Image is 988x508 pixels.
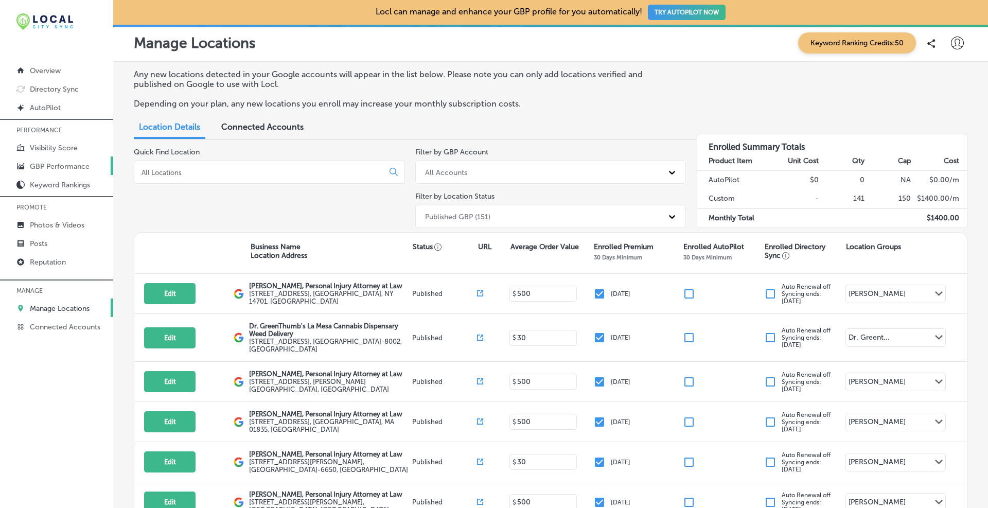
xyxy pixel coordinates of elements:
[846,242,901,251] p: Location Groups
[30,258,66,267] p: Reputation
[773,170,819,189] td: $0
[611,334,630,341] p: [DATE]
[249,450,410,458] p: [PERSON_NAME], Personal Injury Attorney at Law
[415,192,495,201] label: Filter by Location Status
[234,332,244,343] img: logo
[249,322,410,338] p: Dr. GreenThumb's La Mesa Cannabis Dispensary Weed Delivery
[782,378,821,393] span: Syncing ends: [DATE]
[412,290,478,297] p: Published
[412,418,478,426] p: Published
[234,497,244,507] img: logo
[249,418,410,433] label: [STREET_ADDRESS] , [GEOGRAPHIC_DATA], MA 01835, [GEOGRAPHIC_DATA]
[773,189,819,208] td: -
[16,13,73,30] img: 12321ecb-abad-46dd-be7f-2600e8d3409flocal-city-sync-logo-rectangle.png
[249,378,410,393] label: [STREET_ADDRESS] , [PERSON_NAME][GEOGRAPHIC_DATA], [GEOGRAPHIC_DATA]
[911,189,967,208] td: $ 1400.00 /m
[140,168,381,177] input: All Locations
[234,289,244,299] img: logo
[249,491,410,498] p: [PERSON_NAME], Personal Injury Attorney at Law
[134,34,256,51] p: Manage Locations
[134,69,676,89] p: Any new locations detected in your Google accounts will appear in the list below. Please note you...
[249,290,410,305] label: [STREET_ADDRESS] , [GEOGRAPHIC_DATA], NY 14701, [GEOGRAPHIC_DATA]
[513,418,516,426] p: $
[139,122,200,132] span: Location Details
[782,283,831,305] p: Auto Renewal off
[594,254,642,261] p: 30 Days Minimum
[513,334,516,341] p: $
[819,189,865,208] td: 141
[249,370,410,378] p: [PERSON_NAME], Personal Injury Attorney at Law
[697,189,774,208] td: Custom
[697,208,774,227] td: Monthly Total
[648,5,726,20] button: TRY AUTOPILOT NOW
[865,152,911,171] th: Cap
[30,103,61,112] p: AutoPilot
[697,170,774,189] td: AutoPilot
[611,459,630,466] p: [DATE]
[849,417,906,429] div: [PERSON_NAME]
[234,457,244,467] img: logo
[249,338,410,353] label: [STREET_ADDRESS] , [GEOGRAPHIC_DATA]-8002, [GEOGRAPHIC_DATA]
[782,459,821,473] span: Syncing ends: [DATE]
[249,458,410,474] label: [STREET_ADDRESS][PERSON_NAME] , [GEOGRAPHIC_DATA]-6650, [GEOGRAPHIC_DATA]
[513,499,516,506] p: $
[30,323,100,331] p: Connected Accounts
[697,134,967,152] h3: Enrolled Summary Totals
[683,242,744,251] p: Enrolled AutoPilot
[611,378,630,386] p: [DATE]
[865,189,911,208] td: 150
[611,499,630,506] p: [DATE]
[30,221,84,230] p: Photos & Videos
[144,371,196,392] button: Edit
[251,242,307,260] p: Business Name Location Address
[221,122,304,132] span: Connected Accounts
[30,181,90,189] p: Keyword Rankings
[819,152,865,171] th: Qty
[798,32,916,54] span: Keyword Ranking Credits: 50
[911,152,967,171] th: Cost
[782,411,831,433] p: Auto Renewal off
[849,333,890,345] div: Dr. Greent...
[425,212,490,221] div: Published GBP (151)
[611,290,630,297] p: [DATE]
[30,66,61,75] p: Overview
[709,156,752,165] strong: Product Item
[849,377,906,389] div: [PERSON_NAME]
[30,85,79,94] p: Directory Sync
[412,498,478,506] p: Published
[30,304,90,313] p: Manage Locations
[611,418,630,426] p: [DATE]
[412,458,478,466] p: Published
[478,242,491,251] p: URL
[134,148,200,156] label: Quick Find Location
[513,459,516,466] p: $
[412,334,478,342] p: Published
[594,242,654,251] p: Enrolled Premium
[249,282,410,290] p: [PERSON_NAME], Personal Injury Attorney at Law
[415,148,488,156] label: Filter by GBP Account
[144,283,196,304] button: Edit
[849,289,906,301] div: [PERSON_NAME]
[782,451,831,473] p: Auto Renewal off
[30,239,47,248] p: Posts
[782,327,831,348] p: Auto Renewal off
[134,99,676,109] p: Depending on your plan, any new locations you enroll may increase your monthly subscription costs.
[144,411,196,432] button: Edit
[849,458,906,469] div: [PERSON_NAME]
[765,242,841,260] p: Enrolled Directory Sync
[782,418,821,433] span: Syncing ends: [DATE]
[819,170,865,189] td: 0
[513,290,516,297] p: $
[773,152,819,171] th: Unit Cost
[249,410,410,418] p: [PERSON_NAME], Personal Injury Attorney at Law
[513,378,516,386] p: $
[865,170,911,189] td: NA
[510,242,579,251] p: Average Order Value
[425,168,467,177] div: All Accounts
[911,208,967,227] td: $ 1400.00
[30,162,90,171] p: GBP Performance
[144,327,196,348] button: Edit
[412,378,478,386] p: Published
[782,290,821,305] span: Syncing ends: [DATE]
[144,451,196,472] button: Edit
